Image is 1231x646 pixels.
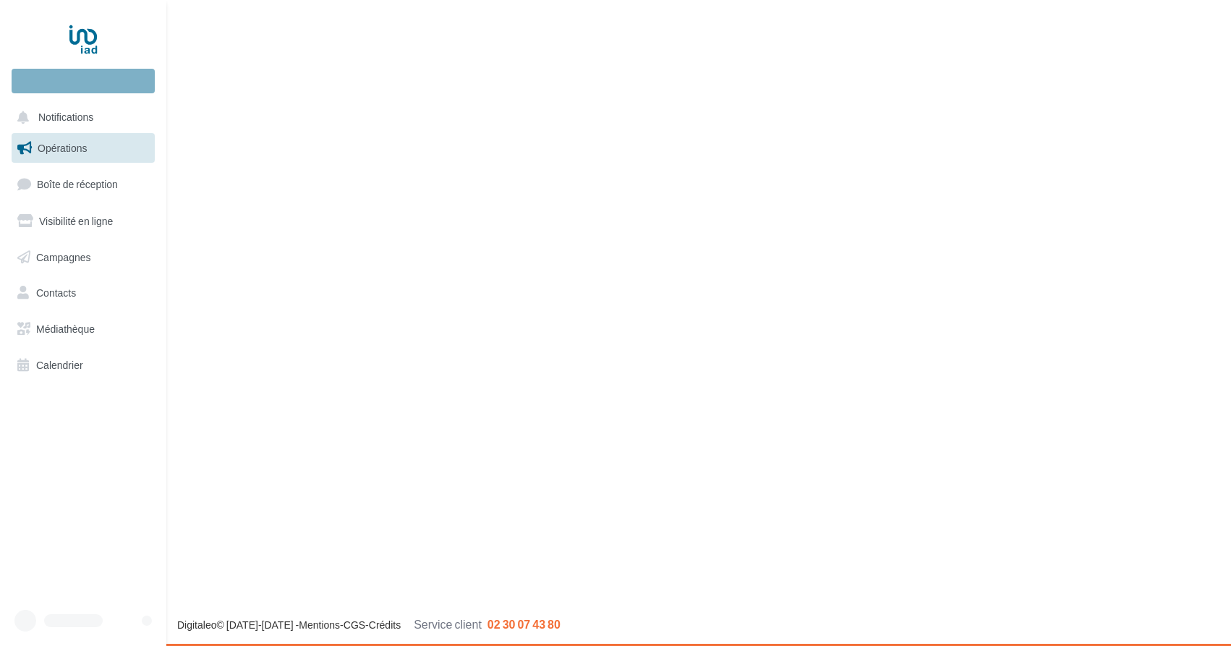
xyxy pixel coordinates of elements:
[414,617,482,631] span: Service client
[36,250,91,263] span: Campagnes
[9,242,158,273] a: Campagnes
[36,286,76,299] span: Contacts
[37,178,118,190] span: Boîte de réception
[38,142,87,154] span: Opérations
[36,323,95,335] span: Médiathèque
[9,206,158,237] a: Visibilité en ligne
[9,314,158,344] a: Médiathèque
[38,111,93,124] span: Notifications
[9,169,158,200] a: Boîte de réception
[36,359,83,371] span: Calendrier
[39,215,113,227] span: Visibilité en ligne
[177,619,561,631] span: © [DATE]-[DATE] - - -
[12,69,155,93] div: Nouvelle campagne
[9,133,158,163] a: Opérations
[369,619,401,631] a: Crédits
[299,619,340,631] a: Mentions
[9,278,158,308] a: Contacts
[487,617,561,631] span: 02 30 07 43 80
[177,619,216,631] a: Digitaleo
[9,350,158,381] a: Calendrier
[344,619,365,631] a: CGS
